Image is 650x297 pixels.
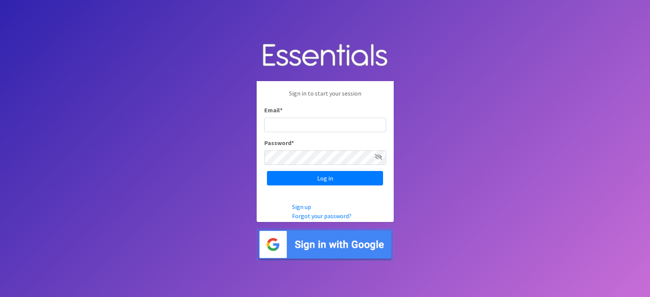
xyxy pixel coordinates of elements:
[264,138,294,147] label: Password
[264,105,283,115] label: Email
[280,106,283,114] abbr: required
[292,203,311,211] a: Sign up
[257,228,394,261] img: Sign in with Google
[257,36,394,75] img: Human Essentials
[292,212,351,220] a: Forgot your password?
[267,171,383,185] input: Log in
[264,89,386,105] p: Sign in to start your session
[291,139,294,147] abbr: required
